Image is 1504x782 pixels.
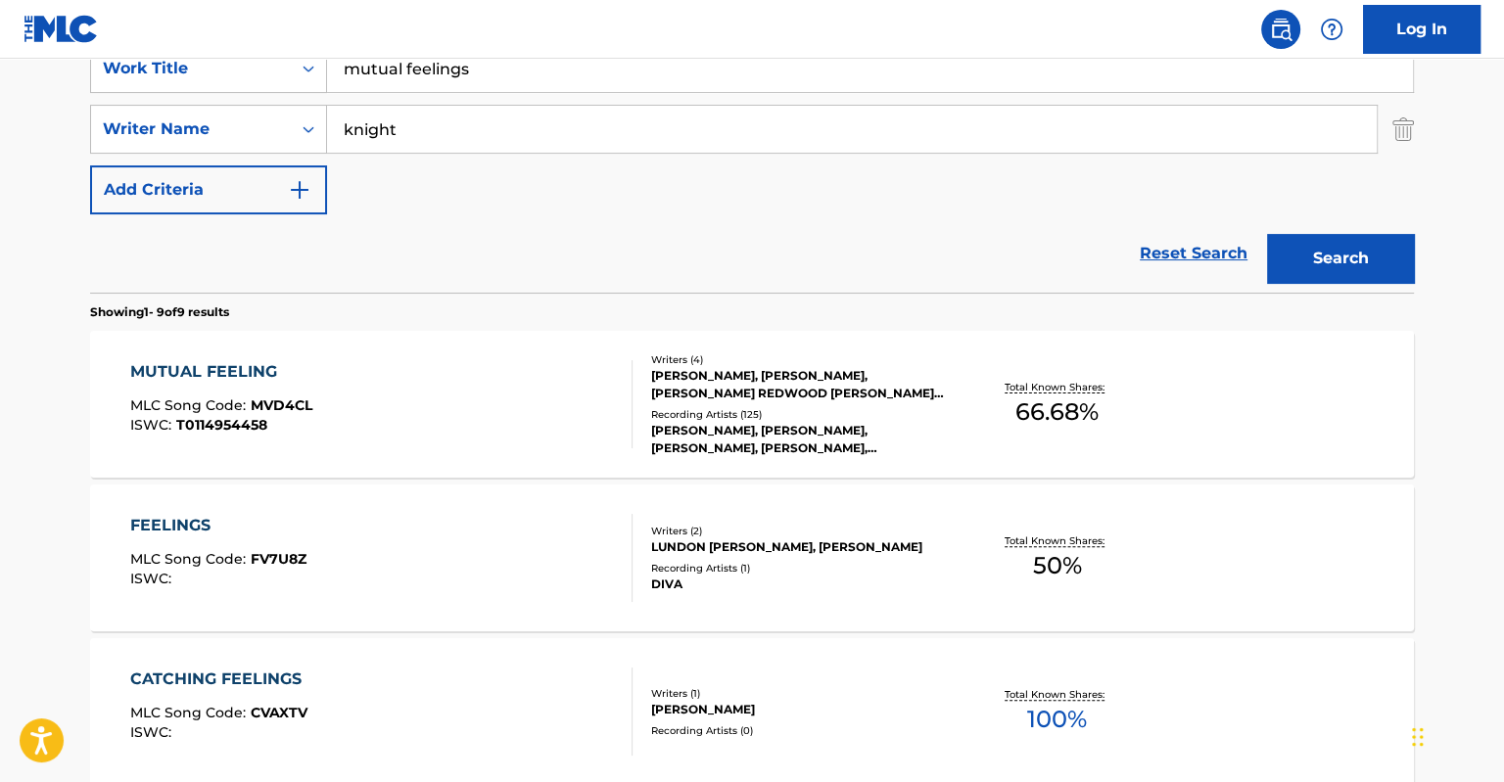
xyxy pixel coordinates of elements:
img: Delete Criterion [1392,105,1414,154]
span: 50 % [1033,548,1082,583]
div: Writer Name [103,117,279,141]
span: 66.68 % [1015,394,1099,430]
div: Writers ( 4 ) [651,352,947,367]
div: [PERSON_NAME] [651,701,947,718]
span: ISWC : [130,570,176,587]
div: Work Title [103,57,279,80]
div: MUTUAL FEELING [130,360,312,384]
p: Showing 1 - 9 of 9 results [90,303,229,321]
a: Log In [1363,5,1480,54]
div: Recording Artists ( 0 ) [651,723,947,738]
span: ISWC : [130,723,176,741]
iframe: Chat Widget [1406,688,1504,782]
form: Search Form [90,44,1414,293]
a: FEELINGSMLC Song Code:FV7U8ZISWC:Writers (2)LUNDON [PERSON_NAME], [PERSON_NAME]Recording Artists ... [90,484,1414,631]
span: MLC Song Code : [130,704,251,721]
div: Help [1312,10,1351,49]
span: CVAXTV [251,704,307,721]
div: LUNDON [PERSON_NAME], [PERSON_NAME] [651,538,947,556]
span: MLC Song Code : [130,396,251,414]
div: [PERSON_NAME], [PERSON_NAME], [PERSON_NAME] REDWOOD [PERSON_NAME] REDWOOD-[PERSON_NAME] [651,367,947,402]
span: MVD4CL [251,396,312,414]
div: Recording Artists ( 1 ) [651,561,947,575]
img: help [1320,18,1343,41]
div: Drag [1412,708,1424,766]
button: Search [1267,234,1414,283]
a: Reset Search [1130,232,1257,275]
a: Public Search [1261,10,1300,49]
img: MLC Logo [23,15,99,43]
img: 9d2ae6d4665cec9f34b9.svg [288,178,311,202]
span: T0114954458 [176,416,267,434]
div: Writers ( 1 ) [651,686,947,701]
button: Add Criteria [90,165,327,214]
div: FEELINGS [130,514,306,537]
p: Total Known Shares: [1005,533,1109,548]
p: Total Known Shares: [1005,380,1109,394]
span: MLC Song Code : [130,550,251,568]
div: Writers ( 2 ) [651,524,947,538]
img: search [1269,18,1292,41]
a: MUTUAL FEELINGMLC Song Code:MVD4CLISWC:T0114954458Writers (4)[PERSON_NAME], [PERSON_NAME], [PERSO... [90,331,1414,478]
p: Total Known Shares: [1005,687,1109,702]
div: CATCHING FEELINGS [130,667,311,691]
div: DIVA [651,575,947,593]
span: FV7U8Z [251,550,306,568]
div: [PERSON_NAME], [PERSON_NAME], [PERSON_NAME], [PERSON_NAME], [PERSON_NAME] [651,422,947,457]
span: 100 % [1027,702,1087,737]
div: Recording Artists ( 125 ) [651,407,947,422]
span: ISWC : [130,416,176,434]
